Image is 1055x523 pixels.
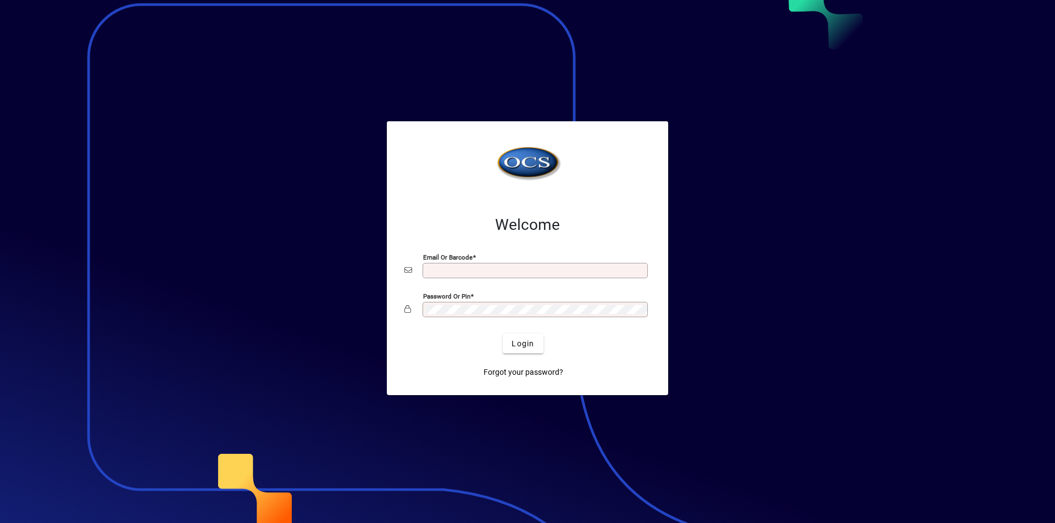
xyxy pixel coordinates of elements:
[479,362,568,382] a: Forgot your password?
[423,293,470,300] mat-label: Password or Pin
[423,254,473,261] mat-label: Email or Barcode
[503,334,543,353] button: Login
[484,367,563,378] span: Forgot your password?
[512,338,534,350] span: Login
[404,216,651,234] h2: Welcome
